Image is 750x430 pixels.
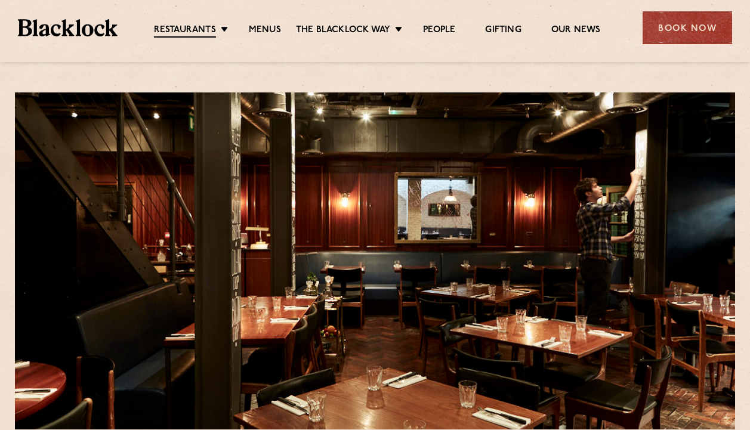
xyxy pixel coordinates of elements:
[643,11,732,44] div: Book Now
[18,19,118,36] img: BL_Textured_Logo-footer-cropped.svg
[296,24,390,36] a: The Blacklock Way
[423,24,455,36] a: People
[249,24,281,36] a: Menus
[485,24,521,36] a: Gifting
[154,24,216,38] a: Restaurants
[551,24,601,36] a: Our News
